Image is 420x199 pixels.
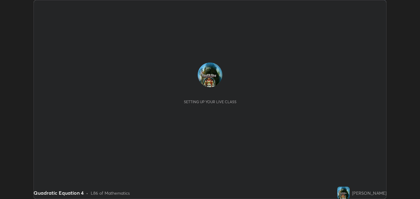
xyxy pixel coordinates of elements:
[184,99,236,104] div: Setting up your live class
[198,63,222,87] img: 53708fd754144695b6ee2f217a54b47e.29189253_3
[91,190,130,196] div: L86 of Mathematics
[34,189,84,197] div: Quadratic Equation 4
[86,190,88,196] div: •
[352,190,386,196] div: [PERSON_NAME]
[337,187,350,199] img: 53708fd754144695b6ee2f217a54b47e.29189253_3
